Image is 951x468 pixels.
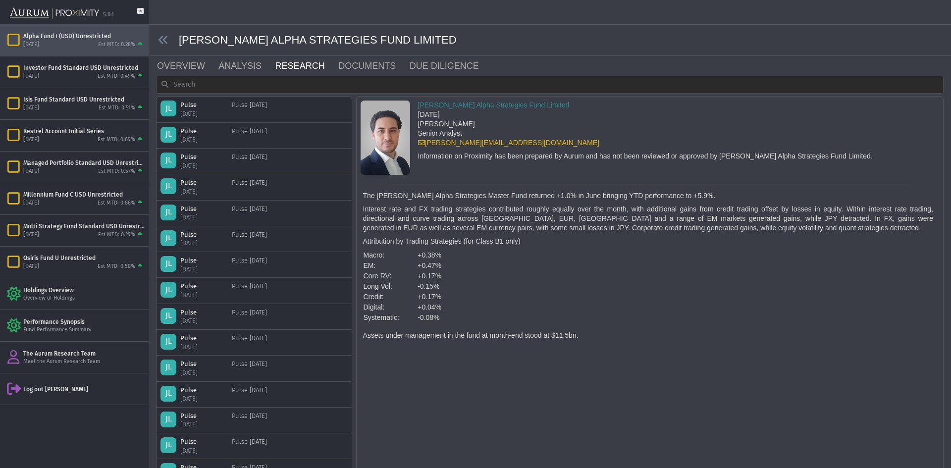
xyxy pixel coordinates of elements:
[10,2,99,24] img: Aurum-Proximity%20white.svg
[160,412,176,427] div: JL
[160,386,176,402] div: JL
[23,191,145,199] div: Millennium Fund C USD Unrestricted
[160,360,176,375] div: JL
[232,230,267,248] div: Pulse [DATE]
[363,271,400,281] td: Core RV:
[418,129,873,138] div: Senior Analyst
[180,343,220,352] div: [DATE]
[180,109,220,118] div: [DATE]
[180,230,220,239] div: Pulse
[23,350,145,358] div: The Aurum Research Team
[363,260,400,271] td: EM:
[180,153,220,161] div: Pulse
[232,178,267,196] div: Pulse [DATE]
[417,312,442,323] td: -0.08%
[180,437,220,446] div: Pulse
[98,73,135,80] div: Est MTD: 0.49%
[363,292,400,302] td: Credit:
[180,412,220,420] div: Pulse
[363,191,934,201] p: The [PERSON_NAME] Alpha Strategies Master Fund returned +1.0% in June bringing YTD performance to...
[98,231,135,239] div: Est MTD: 0.29%
[23,286,145,294] div: Holdings Overview
[180,446,220,455] div: [DATE]
[180,239,220,248] div: [DATE]
[232,256,267,273] div: Pulse [DATE]
[180,291,220,300] div: [DATE]
[337,56,409,76] a: DOCUMENTS
[180,316,220,325] div: [DATE]
[23,231,39,239] div: [DATE]
[363,205,934,233] p: Interest rate and FX trading strategies contributed roughly equally over the month, with addition...
[160,127,176,143] div: JL
[23,326,145,334] div: Fund Performance Summary
[180,386,220,395] div: Pulse
[160,101,176,116] div: JL
[417,250,442,260] td: +0.38%
[180,420,220,429] div: [DATE]
[99,104,135,112] div: Est MTD: 0.51%
[417,302,442,312] td: +0.04%
[232,360,267,377] div: Pulse [DATE]
[23,200,39,207] div: [DATE]
[180,308,220,317] div: Pulse
[23,318,145,326] div: Performance Synopsis
[363,302,400,312] td: Digital:
[180,282,220,291] div: Pulse
[23,41,39,49] div: [DATE]
[418,101,570,109] a: [PERSON_NAME] Alpha Strategies Fund Limited
[180,334,220,343] div: Pulse
[232,153,267,170] div: Pulse [DATE]
[160,334,176,350] div: JL
[160,205,176,220] div: JL
[160,437,176,453] div: JL
[180,360,220,368] div: Pulse
[23,73,39,80] div: [DATE]
[23,32,145,40] div: Alpha Fund I (USD) Unrestricted
[363,237,521,245] strong: Attribution by Trading Strategies (for Class B1 only)
[23,295,145,302] div: Overview of Holdings
[418,119,873,129] div: [PERSON_NAME]
[418,110,873,119] div: [DATE]
[160,153,176,168] div: JL
[361,101,410,175] img: image
[156,56,217,76] a: OVERVIEW
[98,200,135,207] div: Est MTD: 0.86%
[180,394,220,403] div: [DATE]
[180,256,220,265] div: Pulse
[180,213,220,222] div: [DATE]
[98,168,135,175] div: Est MTD: 0.57%
[363,331,934,340] p: Assets under management in the fund at month-end stood at $11.5bn.
[232,334,267,351] div: Pulse [DATE]
[232,127,267,144] div: Pulse [DATE]
[232,412,267,429] div: Pulse [DATE]
[417,271,442,281] td: +0.17%
[417,292,442,302] td: +0.17%
[160,178,176,194] div: JL
[180,101,220,109] div: Pulse
[160,282,176,298] div: JL
[160,230,176,246] div: JL
[180,135,220,144] div: [DATE]
[23,358,145,365] div: Meet the Aurum Research Team
[180,161,220,170] div: [DATE]
[232,101,267,118] div: Pulse [DATE]
[23,168,39,175] div: [DATE]
[409,56,492,76] a: DUE DILIGENCE
[23,254,145,262] div: Osiris Fund U Unrestricted
[23,64,145,72] div: Investor Fund Standard USD Unrestricted
[363,281,400,292] td: Long Vol:
[23,104,39,112] div: [DATE]
[232,308,267,325] div: Pulse [DATE]
[180,187,220,196] div: [DATE]
[23,263,39,270] div: [DATE]
[232,386,267,403] div: Pulse [DATE]
[180,205,220,213] div: Pulse
[363,250,400,260] td: Macro:
[217,56,274,76] a: ANALYSIS
[274,56,338,76] a: RESEARCH
[23,222,145,230] div: Multi Strategy Fund Standard USD Unrestricted
[417,260,442,271] td: +0.47%
[98,136,135,144] div: Est MTD: 0.69%
[23,159,145,167] div: Managed Portfolio Standard USD Unrestricted
[232,437,267,455] div: Pulse [DATE]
